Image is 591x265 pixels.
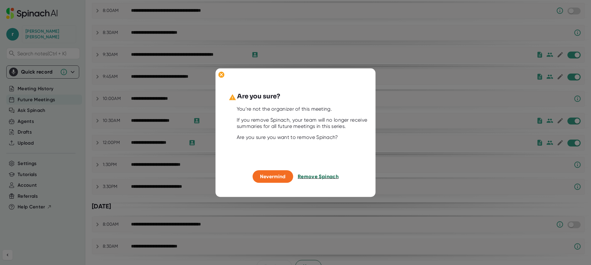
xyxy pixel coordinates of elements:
button: Remove Spinach [298,170,339,183]
button: Nevermind [252,170,293,183]
div: You’re not the organizer of this meeting. [237,106,370,112]
span: Nevermind [260,174,285,179]
div: If you remove Spinach, your team will no longer receive summaries for all future meetings in this... [237,117,370,130]
div: Are you sure you want to remove Spinach? [237,134,370,141]
span: Remove Spinach [298,174,339,179]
